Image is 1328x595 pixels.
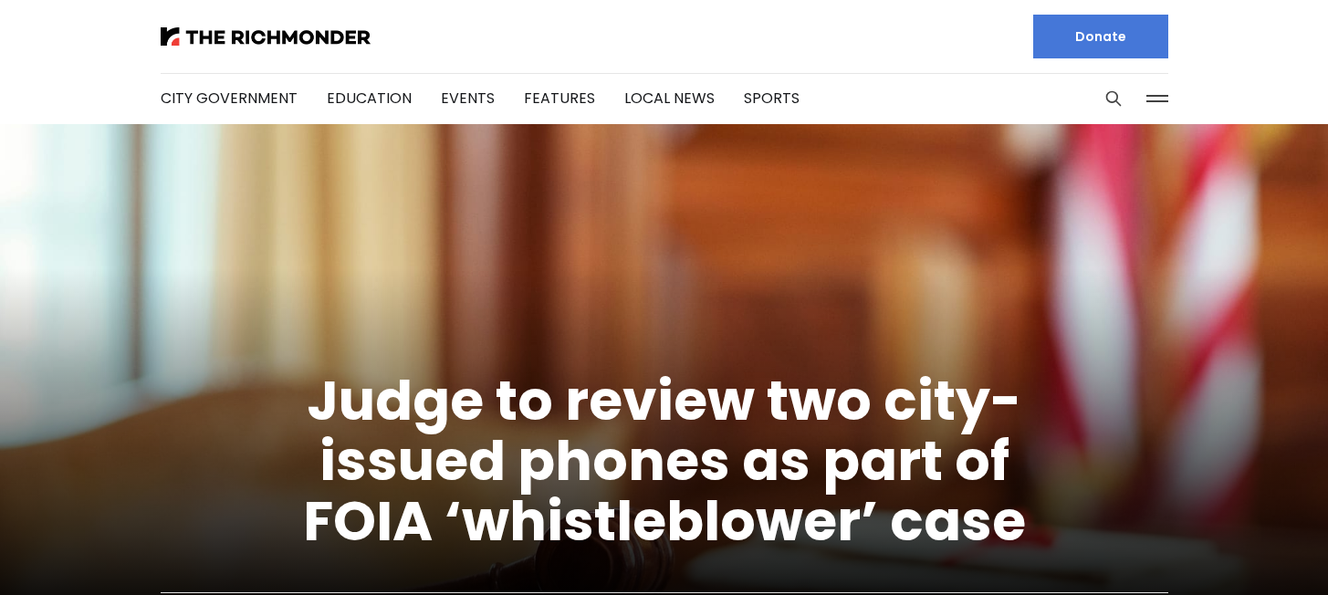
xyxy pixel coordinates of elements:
[1100,85,1127,112] button: Search this site
[1033,15,1168,58] a: Donate
[327,88,412,109] a: Education
[161,27,371,46] img: The Richmonder
[744,88,800,109] a: Sports
[1173,506,1328,595] iframe: portal-trigger
[441,88,495,109] a: Events
[161,88,298,109] a: City Government
[303,362,1026,559] a: Judge to review two city-issued phones as part of FOIA ‘whistleblower’ case
[524,88,595,109] a: Features
[624,88,715,109] a: Local News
